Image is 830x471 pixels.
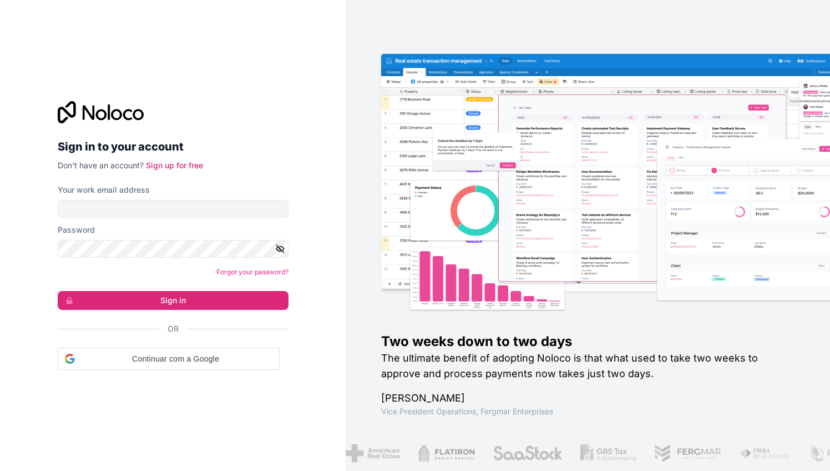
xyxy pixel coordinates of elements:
[58,224,95,235] label: Password
[381,350,794,382] h2: The ultimate benefit of adopting Noloco is that what used to take two weeks to approve and proces...
[58,161,144,170] span: Don't have an account?
[58,240,289,258] input: Password
[58,348,280,370] div: Continuar com a Google
[381,390,794,406] h1: [PERSON_NAME]
[580,444,637,462] img: /assets/gbstax-C-GtDUiK.png
[58,200,289,218] input: Email address
[418,444,475,462] img: /assets/flatiron-C8eUkumj.png
[740,444,792,462] img: /assets/fiera-fwj2N5v4.png
[146,161,203,170] a: Sign up for free
[168,323,179,334] span: Or
[216,268,289,276] a: Forgot your password?
[58,291,289,310] button: Sign in
[381,406,794,417] h1: Vice President Operations , Fergmar Enterprises
[381,333,794,350] h1: Two weeks down to two days
[58,137,289,157] h2: Sign in to your account
[58,184,150,196] label: Your work email address
[654,444,722,462] img: /assets/fergmar-CudnrXN5.png
[346,444,399,462] img: /assets/american-red-cross-BAupjrZR.png
[79,353,272,365] span: Continuar com a Google
[493,444,563,462] img: /assets/saastock-C6Zbiodz.png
